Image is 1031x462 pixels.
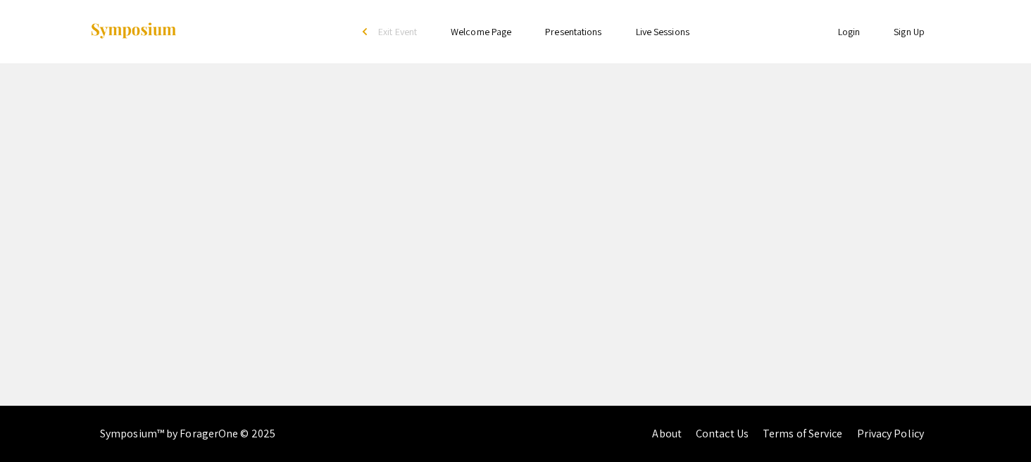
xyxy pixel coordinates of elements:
[652,426,682,441] a: About
[763,426,843,441] a: Terms of Service
[89,22,177,41] img: Symposium by ForagerOne
[636,25,689,38] a: Live Sessions
[545,25,601,38] a: Presentations
[894,25,925,38] a: Sign Up
[363,27,371,36] div: arrow_back_ios
[378,25,417,38] span: Exit Event
[100,406,275,462] div: Symposium™ by ForagerOne © 2025
[451,25,511,38] a: Welcome Page
[857,426,924,441] a: Privacy Policy
[696,426,749,441] a: Contact Us
[838,25,861,38] a: Login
